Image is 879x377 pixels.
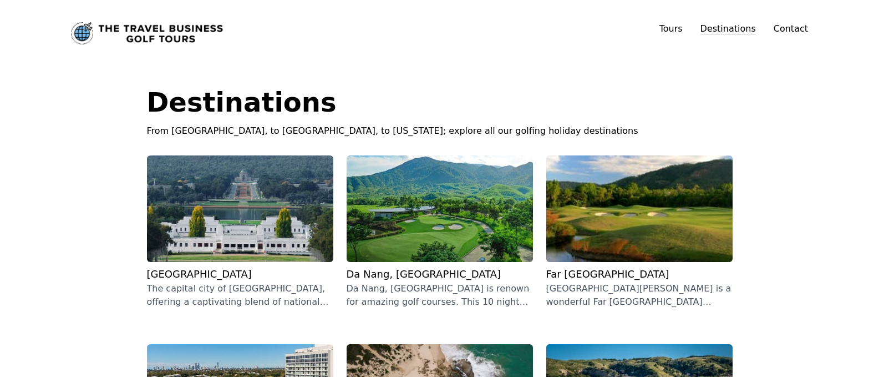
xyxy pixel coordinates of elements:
p: [GEOGRAPHIC_DATA][PERSON_NAME] is a wonderful Far [GEOGRAPHIC_DATA] destination with beaches, [GE... [546,282,733,309]
a: Tours [659,23,683,34]
a: Link to home page [71,22,223,44]
a: Contact [774,22,808,36]
h1: Destinations [147,89,733,115]
a: Destinations [700,23,756,35]
h3: [GEOGRAPHIC_DATA] [147,267,333,282]
p: Da Nang, [GEOGRAPHIC_DATA] is renown for amazing golf courses. This 10 night tour offers the oppo... [347,282,533,309]
a: [GEOGRAPHIC_DATA]The capital city of [GEOGRAPHIC_DATA], offering a captivating blend of national ... [147,155,333,309]
p: The capital city of [GEOGRAPHIC_DATA], offering a captivating blend of national landmarks, cultur... [147,282,333,309]
img: The Travel Business Golf Tours logo [71,22,223,44]
p: From [GEOGRAPHIC_DATA], to [GEOGRAPHIC_DATA], to [US_STATE]; explore all our golfing holiday dest... [147,124,733,138]
a: Far [GEOGRAPHIC_DATA][GEOGRAPHIC_DATA][PERSON_NAME] is a wonderful Far [GEOGRAPHIC_DATA] destinat... [546,155,733,309]
h3: Da Nang, [GEOGRAPHIC_DATA] [347,267,533,282]
h3: Far [GEOGRAPHIC_DATA] [546,267,733,282]
a: Da Nang, [GEOGRAPHIC_DATA]Da Nang, [GEOGRAPHIC_DATA] is renown for amazing golf courses. This 10 ... [347,155,533,309]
